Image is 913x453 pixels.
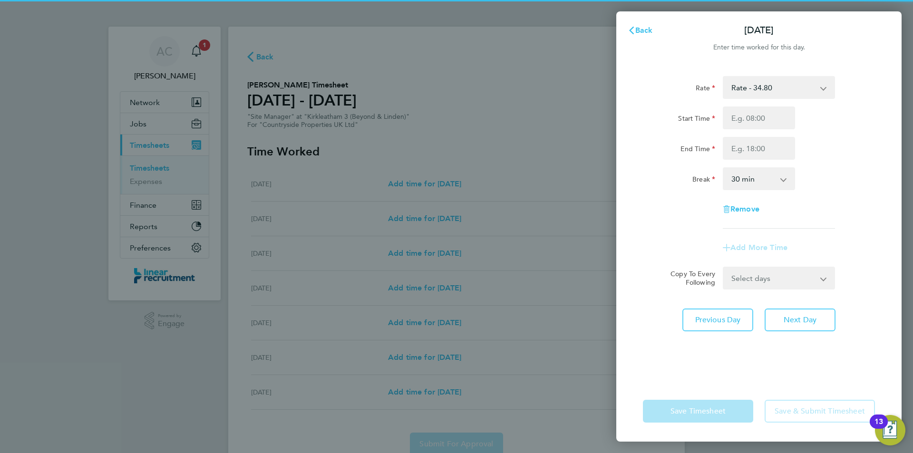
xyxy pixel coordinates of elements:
[635,26,653,35] span: Back
[723,137,795,160] input: E.g. 18:00
[695,315,741,325] span: Previous Day
[680,145,715,156] label: End Time
[616,42,902,53] div: Enter time worked for this day.
[723,205,759,213] button: Remove
[696,84,715,95] label: Rate
[663,270,715,287] label: Copy To Every Following
[874,422,883,434] div: 13
[682,308,753,331] button: Previous Day
[692,175,715,186] label: Break
[784,315,816,325] span: Next Day
[744,24,774,37] p: [DATE]
[765,308,835,331] button: Next Day
[678,114,715,125] label: Start Time
[618,21,662,40] button: Back
[723,106,795,129] input: E.g. 08:00
[730,204,759,213] span: Remove
[875,415,905,445] button: Open Resource Center, 13 new notifications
